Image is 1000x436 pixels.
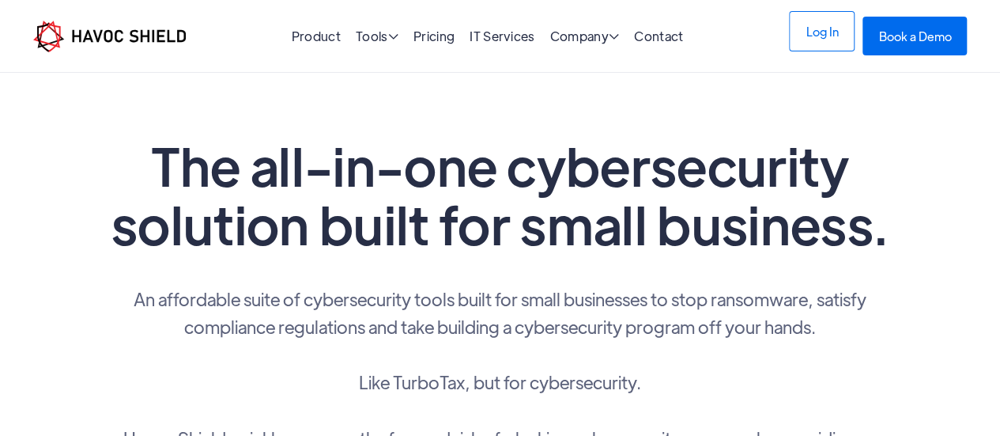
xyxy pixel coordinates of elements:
a: Contact [634,28,683,44]
a: IT Services [470,28,535,44]
a: Product [292,28,341,44]
span:  [388,30,398,43]
div: Tools [356,30,398,45]
div: Company [550,30,620,45]
img: Havoc Shield logo [33,21,186,52]
a: home [33,21,186,52]
a: Book a Demo [862,17,967,55]
iframe: Chat Widget [737,265,1000,436]
div: Tools [356,30,398,45]
div: Company [550,30,620,45]
h1: The all-in-one cybersecurity solution built for small business. [105,136,896,253]
a: Pricing [413,28,455,44]
a: Log In [789,11,855,51]
span:  [609,30,619,43]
